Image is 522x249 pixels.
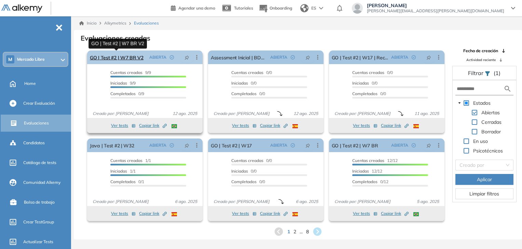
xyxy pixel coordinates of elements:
span: pushpin [305,55,310,60]
button: pushpin [421,140,436,151]
span: pushpin [426,55,431,60]
span: Copiar link [381,210,409,217]
span: (1) [494,69,500,77]
img: arrow [319,7,323,10]
span: 6 ago. 2025 [293,199,321,205]
span: Cerradas [480,118,503,126]
span: check-circle [291,55,295,59]
span: 0/0 [231,91,265,96]
span: 0/0 [231,169,257,174]
span: 8 [306,228,309,235]
span: Agendar una demo [178,5,215,11]
span: Actualizar Tests [23,239,53,245]
span: Creado por: [PERSON_NAME] [211,111,272,117]
span: Cuentas creadas [352,70,384,75]
span: 0/0 [231,80,257,86]
span: Cuentas creadas [231,70,263,75]
span: Iniciadas [231,80,248,86]
span: 6 ago. 2025 [172,199,200,205]
span: check-circle [170,55,174,59]
span: Cerradas [481,119,502,125]
img: ESP [292,124,298,128]
button: pushpin [179,52,194,63]
button: Limpiar filtros [455,188,513,199]
span: 0/12 [352,179,388,184]
span: En uso [473,138,488,144]
span: 1/1 [110,169,136,174]
span: Filtrar [468,70,485,76]
span: 12 ago. 2025 [291,111,321,117]
span: Candidatos [23,140,45,146]
span: Creado por: [PERSON_NAME] [211,199,272,205]
span: Fecha de creación [463,48,498,54]
h3: Evaluaciones creadas [81,34,150,42]
span: pushpin [184,143,189,148]
span: Bolsa de trabajo [24,199,55,205]
img: world [300,4,308,12]
span: Cuentas creadas [352,158,384,163]
span: ABIERTA [270,54,287,60]
button: pushpin [179,140,194,151]
span: Creado por: [PERSON_NAME] [90,111,151,117]
span: 1 [287,228,290,235]
span: Onboarding [270,5,292,11]
button: pushpin [300,52,315,63]
span: 5 ago. 2025 [414,199,442,205]
button: Copiar link [260,209,288,218]
span: Copiar link [139,210,167,217]
a: Inicio [79,20,97,26]
button: Copiar link [381,209,409,218]
button: Ver tests [111,121,136,130]
a: GO | Test #2 | W7 BR V2 [90,50,143,64]
span: Borrador [480,128,502,136]
span: Abiertas [480,108,501,117]
span: Copiar link [260,122,288,129]
a: Java | Test #2 | W32 [90,138,134,152]
span: Abiertas [481,109,500,116]
span: Creado por: [PERSON_NAME] [90,199,151,205]
span: Completados [352,91,377,96]
span: Cuentas creadas [110,70,142,75]
iframe: Chat Widget [488,216,522,249]
span: ABIERTA [270,142,287,148]
span: Limpiar filtros [469,190,499,197]
span: Copiar link [139,122,167,129]
span: Psicotécnicos [473,148,503,154]
span: 0/0 [231,179,265,184]
span: 12/12 [352,158,398,163]
span: check-circle [412,143,416,147]
button: Ver tests [232,209,257,218]
span: Iniciadas [231,169,248,174]
span: 1/1 [110,158,151,163]
span: pushpin [184,55,189,60]
span: 0/0 [352,70,393,75]
span: [PERSON_NAME][EMAIL_ADDRESS][PERSON_NAME][DOMAIN_NAME] [367,8,504,14]
span: Crear Evaluación [23,100,55,106]
a: Assessment Inicial | BDD CX W1 [211,50,267,64]
span: check-circle [291,143,295,147]
span: Copiar link [260,210,288,217]
button: Copiar link [381,121,409,130]
img: BRA [413,212,419,216]
img: Logo [1,4,42,13]
span: 9/9 [110,70,151,75]
span: ... [300,228,303,235]
span: Actividad reciente [466,57,496,62]
span: 12 ago. 2025 [170,111,200,117]
span: 0/9 [110,91,144,96]
a: Agendar una demo [171,3,215,12]
span: Alkymetrics [104,20,126,26]
img: ESP [171,212,177,216]
img: ESP [292,212,298,216]
span: Creado por: [PERSON_NAME] [332,111,393,117]
span: Estados [472,99,492,107]
span: Completados [110,179,136,184]
span: Tutoriales [234,5,253,11]
span: Iniciadas [352,80,369,86]
span: Iniciadas [352,169,369,174]
span: M [8,57,12,62]
span: Completados [352,179,377,184]
span: ABIERTA [391,54,408,60]
a: GO | Test #2 | W17 | Recuperatorio [332,50,388,64]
